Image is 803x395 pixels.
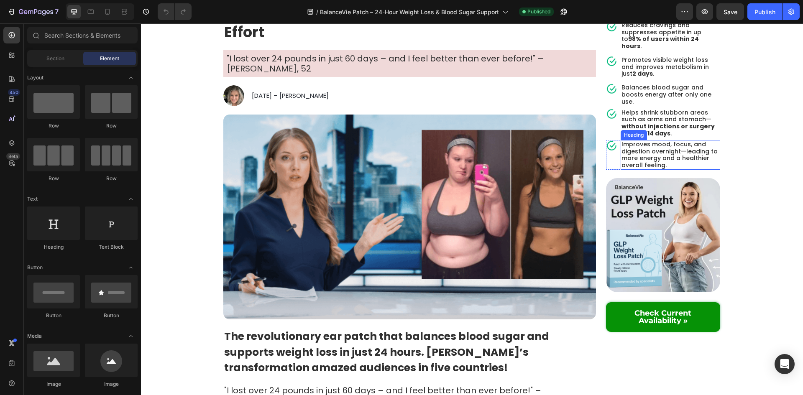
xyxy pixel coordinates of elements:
span: Save [724,8,737,15]
div: Undo/Redo [158,3,192,20]
span: Button [27,264,43,271]
div: Publish [754,8,775,16]
a: Check Current Availability » [465,279,579,308]
span: Element [100,55,119,62]
strong: 2 days [491,46,512,54]
strong: 98% of users within 24 hours [481,11,558,27]
span: BalanceVie Patch – 24-Hour Weight Loss & Blood Sugar Support [320,8,499,16]
div: Row [27,122,80,130]
img: gempages_578032762192134844-f07f62fa-1697-4f09-af96-f1162a520c47.png [465,117,476,128]
span: Toggle open [124,261,138,274]
div: Image [85,380,138,388]
div: Button [85,312,138,319]
div: Beta [6,153,20,160]
div: Heading [27,243,80,251]
strong: Check Current Availability » [494,285,550,302]
div: Button [27,312,80,319]
button: Save [716,3,744,20]
span: / [316,8,318,16]
div: Open Intercom Messenger [775,354,795,374]
img: gempages_578032762192134844-f07f62fa-1697-4f09-af96-f1162a520c47.png [465,32,476,43]
h2: Promotes visible weight loss and improves metabolism in just . [480,32,579,55]
img: gempages_578032762192134844-f07f62fa-1697-4f09-af96-f1162a520c47.png [465,85,476,96]
button: Publish [747,3,783,20]
h2: Balances blood sugar and boosts energy after only one use. [480,60,579,82]
div: 450 [8,89,20,96]
button: 7 [3,3,62,20]
span: Toggle open [124,71,138,84]
span: Media [27,332,42,340]
div: Heading [481,108,504,115]
input: Search Sections & Elements [27,27,138,43]
img: gempages_578032762192134844-f07f62fa-1697-4f09-af96-f1162a520c47.png [465,60,476,71]
p: "I lost over 24 pounds in just 60 days – and I feel better than ever before!" – [PERSON_NAME] [83,361,454,386]
p: 7 [55,7,59,17]
span: Published [527,8,550,15]
span: Section [46,55,64,62]
div: Row [27,175,80,182]
div: Image [27,380,80,388]
strong: without injections or surgery—in just 14 days [481,99,574,114]
h2: Improves mood, focus, and digestion overnight—leading to more energy and a healthier overall feel... [480,117,579,146]
span: Layout [27,74,43,82]
iframe: Design area [141,23,803,395]
img: gempages_578032762192134844-def0df0c-db95-4037-8002-89bf305e9e5f.png [465,155,579,269]
div: Row [85,175,138,182]
span: Text [27,195,38,203]
div: Row [85,122,138,130]
div: Text Block [85,243,138,251]
span: Toggle open [124,192,138,206]
span: Toggle open [124,329,138,343]
h2: Helps shrink stubborn areas such as arms and stomach— . [480,85,579,115]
